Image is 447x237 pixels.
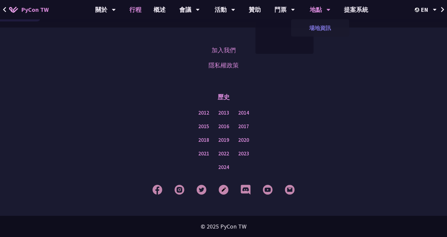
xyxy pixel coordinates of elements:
[218,150,229,157] a: 2022
[201,222,247,230] font: © 2025 PyCon TW
[174,185,184,195] img: Instagram 頁腳圖標
[152,185,162,195] img: Facebook 頁尾圖標
[238,136,249,144] a: 2020
[9,7,18,13] img: PyCon TW 2025 首頁圖標
[218,93,230,101] font: 歷史
[198,137,209,143] font: 2018
[241,185,251,195] img: Discord 頁尾圖標
[129,6,141,13] font: 行程
[218,164,229,171] a: 2024
[198,123,209,130] a: 2015
[219,185,228,195] img: 部落格頁尾圖標
[218,109,229,117] a: 2013
[238,150,249,157] a: 2023
[421,6,428,13] font: EN
[209,61,239,70] a: 隱私權政策
[249,6,261,13] font: 贊助
[263,185,273,195] img: YouTube 頁腳圖標
[95,6,107,13] font: 關於
[215,6,227,13] font: 活動
[198,109,209,117] a: 2012
[344,6,368,13] font: 提案系統
[415,8,421,12] img: 區域設定圖標
[218,109,229,116] font: 2013
[238,109,249,116] font: 2014
[198,150,209,157] a: 2021
[196,185,206,195] img: Twitter 頁腳圖標
[198,150,209,157] font: 2021
[21,6,49,13] font: PyCon TW
[218,123,229,130] a: 2016
[3,2,55,17] a: PyCon TW
[179,6,191,13] font: 會議
[238,109,249,117] a: 2014
[285,185,295,195] img: 電子郵件頁尾圖標
[218,150,229,157] font: 2022
[209,61,239,69] font: 隱私權政策
[238,137,249,143] font: 2020
[218,137,229,143] font: 2019
[154,6,166,13] font: 概述
[212,46,236,54] font: 加入我們
[238,123,249,130] a: 2017
[212,46,236,55] a: 加入我們
[198,136,209,144] a: 2018
[218,136,229,144] a: 2019
[274,6,287,13] font: 門票
[310,6,322,13] font: 地點
[309,24,331,31] font: 場地資訊
[238,150,249,157] font: 2023
[198,109,209,116] font: 2012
